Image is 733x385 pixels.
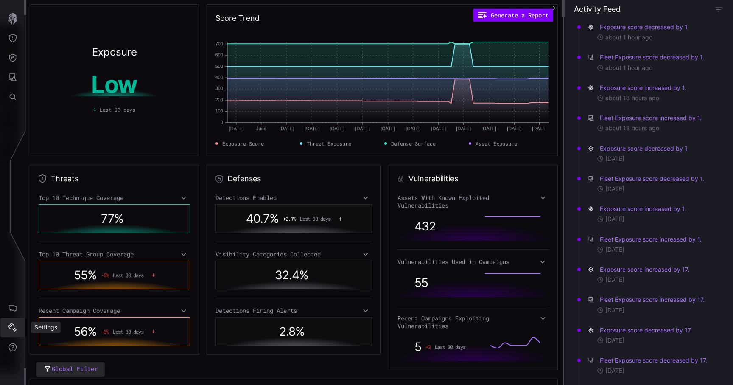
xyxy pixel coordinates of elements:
[414,219,436,233] span: 432
[599,174,705,183] button: Fleet Exposure score decreased by 1.
[300,216,330,222] span: Last 30 days
[215,13,260,23] h2: Score Trend
[605,276,624,284] time: [DATE]
[435,344,465,350] span: Last 30 days
[113,272,143,278] span: Last 30 days
[408,174,458,184] h2: Vulnerabilities
[599,295,705,304] button: Fleet Exposure score increased by 17.
[605,94,659,102] time: about 18 hours ago
[283,216,296,222] span: + 0.1 %
[39,194,190,202] div: Top 10 Technique Coverage
[599,356,708,365] button: Fleet Exposure score decreased by 17.
[279,324,305,339] span: 2.8 %
[599,205,687,213] button: Exposure score increased by 1.
[215,75,223,80] text: 400
[215,194,372,202] div: Detections Enabled
[246,211,279,226] span: 40.7 %
[275,268,308,282] span: 32.4 %
[221,120,223,125] text: 0
[92,47,137,57] h2: Exposure
[456,126,471,131] text: [DATE]
[305,126,319,131] text: [DATE]
[605,367,624,374] time: [DATE]
[44,73,185,96] h1: Low
[599,326,692,334] button: Exposure score decreased by 17.
[605,124,659,132] time: about 18 hours ago
[507,126,522,131] text: [DATE]
[74,268,97,282] span: 55 %
[74,324,97,339] span: 56 %
[101,329,109,334] span: -6 %
[599,235,702,244] button: Fleet Exposure score increased by 1.
[532,126,547,131] text: [DATE]
[397,194,549,209] div: Assets With Known Exploited Vulnerabilities
[52,364,98,374] span: Global Filter
[431,126,446,131] text: [DATE]
[414,275,428,290] span: 55
[425,344,431,350] span: + 3
[397,315,549,330] div: Recent Campaigns Exploiting Vulnerabilities
[215,86,223,91] text: 300
[414,340,421,354] span: 5
[605,337,624,344] time: [DATE]
[599,84,687,92] button: Exposure score increased by 1.
[605,185,624,193] time: [DATE]
[330,126,344,131] text: [DATE]
[355,126,370,131] text: [DATE]
[101,211,123,226] span: 77 %
[50,174,78,184] h2: Threats
[307,140,351,147] span: Threat Exposure
[215,41,223,46] text: 700
[605,246,624,253] time: [DATE]
[599,53,705,62] button: Fleet Exposure score decreased by 1.
[215,307,372,315] div: Detections Firing Alerts
[605,306,624,314] time: [DATE]
[215,108,223,113] text: 100
[31,322,61,333] div: Settings
[39,250,190,258] div: Top 10 Threat Group Coverage
[380,126,395,131] text: [DATE]
[605,155,624,163] time: [DATE]
[391,140,436,147] span: Defense Surface
[605,64,652,72] time: about 1 hour ago
[473,9,553,22] button: Generate a Report
[215,97,223,102] text: 200
[215,250,372,258] div: Visibility Categories Collected
[476,140,517,147] span: Asset Exposure
[256,126,266,131] text: June
[406,126,420,131] text: [DATE]
[222,140,264,147] span: Exposure Score
[100,106,135,113] span: Last 30 days
[599,114,702,122] button: Fleet Exposure score increased by 1.
[227,174,261,184] h2: Defenses
[599,23,689,31] button: Exposure score decreased by 1.
[215,52,223,57] text: 600
[605,34,652,41] time: about 1 hour ago
[39,307,190,315] div: Recent Campaign Coverage
[574,4,621,14] h4: Activity Feed
[397,258,549,266] div: Vulnerabilities Used in Campaigns
[481,126,496,131] text: [DATE]
[101,272,109,278] span: -5 %
[229,126,243,131] text: [DATE]
[605,215,624,223] time: [DATE]
[36,362,105,377] button: Global Filter
[279,126,294,131] text: [DATE]
[113,329,143,334] span: Last 30 days
[599,144,689,153] button: Exposure score decreased by 1.
[215,64,223,69] text: 500
[599,265,690,274] button: Exposure score increased by 17.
